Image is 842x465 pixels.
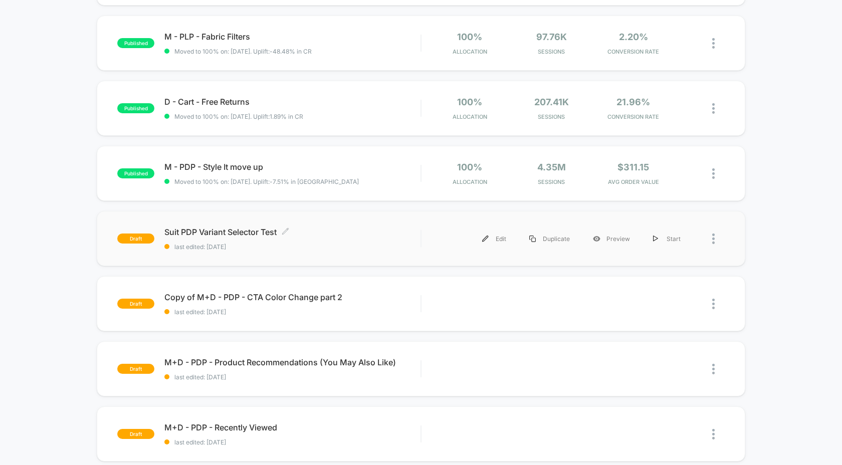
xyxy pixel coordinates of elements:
img: menu [653,236,658,242]
span: published [117,38,154,48]
span: 100% [457,162,482,172]
span: Moved to 100% on: [DATE] . Uplift: -48.48% in CR [174,48,312,55]
span: 100% [457,97,482,107]
span: CONVERSION RATE [595,113,672,120]
img: close [712,103,715,114]
div: Edit [471,227,518,250]
span: Allocation [453,48,487,55]
span: last edited: [DATE] [164,438,420,446]
span: 100% [457,32,482,42]
span: draft [117,429,154,439]
span: published [117,168,154,178]
span: M - PDP - Style It move up [164,162,420,172]
span: Sessions [513,113,590,120]
span: draft [117,234,154,244]
span: Suit PDP Variant Selector Test [164,227,420,237]
img: close [712,168,715,179]
span: CONVERSION RATE [595,48,672,55]
img: menu [529,236,536,242]
span: 2.20% [619,32,648,42]
span: D - Cart - Free Returns [164,97,420,107]
span: draft [117,299,154,309]
span: Allocation [453,113,487,120]
span: draft [117,364,154,374]
span: 4.35M [537,162,566,172]
span: 97.76k [536,32,567,42]
img: close [712,38,715,49]
span: M+D - PDP - Recently Viewed [164,422,420,432]
img: menu [482,236,489,242]
div: Preview [581,227,642,250]
span: last edited: [DATE] [164,373,420,381]
span: last edited: [DATE] [164,243,420,251]
span: Copy of M+D - PDP - CTA Color Change part 2 [164,292,420,302]
div: Duplicate [518,227,581,250]
img: close [712,364,715,374]
span: 21.96% [616,97,650,107]
span: last edited: [DATE] [164,308,420,316]
span: M+D - PDP - Product Recommendations (You May Also Like) [164,357,420,367]
span: M - PLP - Fabric Filters [164,32,420,42]
span: published [117,103,154,113]
span: Allocation [453,178,487,185]
div: Start [642,227,692,250]
span: Sessions [513,48,590,55]
span: $311.15 [617,162,649,172]
span: 207.41k [534,97,569,107]
span: AVG ORDER VALUE [595,178,672,185]
img: close [712,234,715,244]
img: close [712,299,715,309]
img: close [712,429,715,439]
span: Moved to 100% on: [DATE] . Uplift: -7.51% in [GEOGRAPHIC_DATA] [174,178,359,185]
span: Sessions [513,178,590,185]
span: Moved to 100% on: [DATE] . Uplift: 1.89% in CR [174,113,303,120]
